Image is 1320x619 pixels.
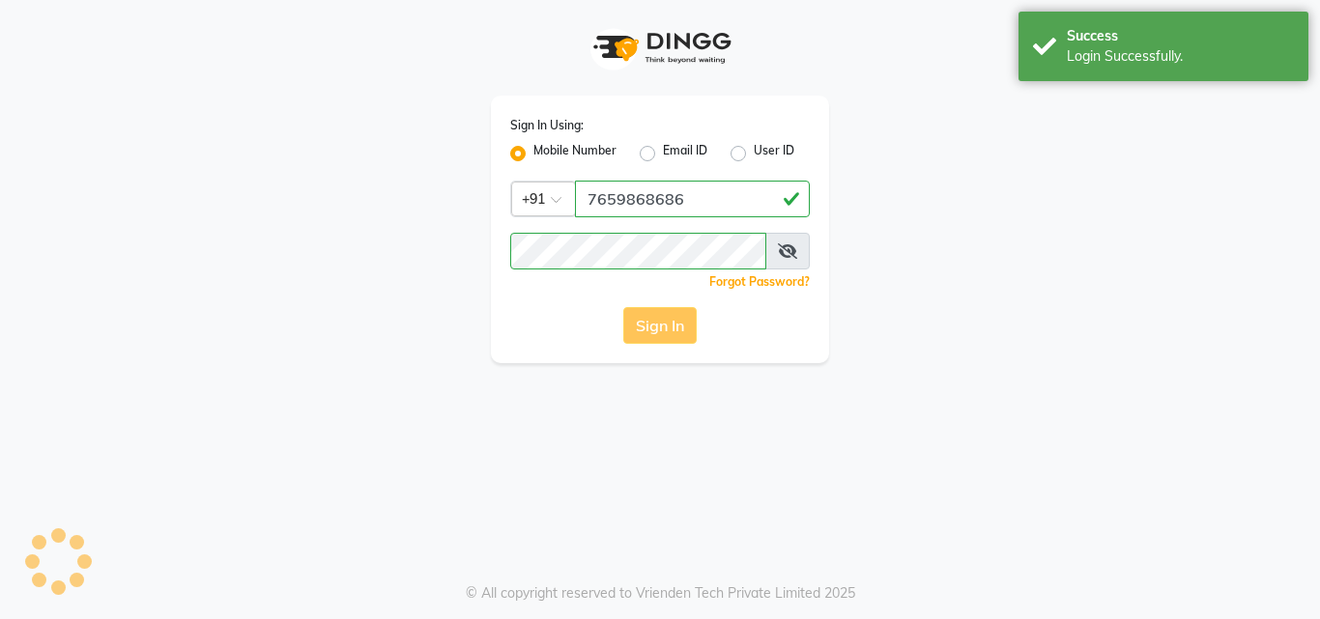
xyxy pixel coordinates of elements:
[583,19,737,76] img: logo1.svg
[575,181,810,217] input: Username
[533,142,617,165] label: Mobile Number
[510,117,584,134] label: Sign In Using:
[709,274,810,289] a: Forgot Password?
[1067,26,1294,46] div: Success
[754,142,794,165] label: User ID
[510,233,766,269] input: Username
[663,142,707,165] label: Email ID
[1067,46,1294,67] div: Login Successfully.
